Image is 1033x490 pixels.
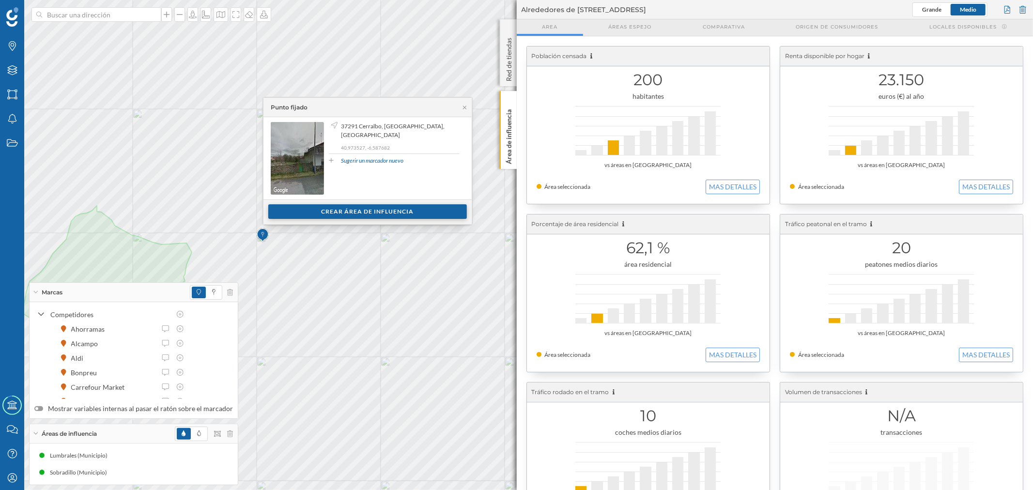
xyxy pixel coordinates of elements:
div: vs áreas en [GEOGRAPHIC_DATA] [537,328,760,338]
div: Carrefour Market [71,382,130,392]
span: Marcas [42,288,62,297]
button: MAS DETALLES [959,180,1013,194]
div: Bonpreu [71,367,102,378]
div: vs áreas en [GEOGRAPHIC_DATA] [790,160,1013,170]
div: Coaliment [71,397,108,407]
span: Áreas espejo [609,23,652,31]
div: transacciones [790,428,1013,437]
span: Soporte [19,7,54,15]
img: Geoblink Logo [6,7,18,27]
div: Tráfico rodado en el tramo [527,383,770,402]
button: MAS DETALLES [706,180,760,194]
span: Alrededores de [STREET_ADDRESS] [522,5,647,15]
div: Población censada [527,46,770,66]
div: vs áreas en [GEOGRAPHIC_DATA] [790,328,1013,338]
span: Medio [960,6,976,13]
span: Área seleccionada [545,183,591,190]
span: Area [542,23,557,31]
label: Mostrar variables internas al pasar el ratón sobre el marcador [34,404,233,413]
span: Grande [922,6,941,13]
h1: 10 [537,407,760,425]
div: peatones medios diarios [790,260,1013,269]
a: Sugerir un marcador nuevo [341,156,403,165]
span: Área seleccionada [545,351,591,358]
p: Área de influencia [504,106,513,164]
span: Áreas de influencia [42,429,97,438]
div: euros (€) al año [790,92,1013,101]
h1: 200 [537,71,760,89]
h1: 62,1 % [537,239,760,257]
div: coches medios diarios [537,428,760,437]
span: Locales disponibles [929,23,997,31]
span: Comparativa [703,23,745,31]
h1: 20 [790,239,1013,257]
div: Alcampo [71,338,103,349]
div: habitantes [537,92,760,101]
div: Punto fijado [271,103,308,112]
span: Área seleccionada [798,183,844,190]
span: 37291 Cerralbo, [GEOGRAPHIC_DATA], [GEOGRAPHIC_DATA] [341,122,457,139]
div: Tráfico peatonal en el tramo [780,214,1023,234]
span: Área seleccionada [798,351,844,358]
div: Volumen de transacciones [780,383,1023,402]
div: Lumbrales (Municipio) [50,451,112,460]
span: Origen de consumidores [796,23,878,31]
img: Marker [257,226,269,245]
div: Aldi [71,353,89,363]
div: Competidores [50,309,170,320]
img: streetview [271,122,324,195]
div: Ahorramas [71,324,110,334]
h1: N/A [790,407,1013,425]
button: MAS DETALLES [959,348,1013,362]
div: Sobradillo (Municipio) [50,468,112,477]
div: Porcentaje de área residencial [527,214,770,234]
button: MAS DETALLES [706,348,760,362]
div: área residencial [537,260,760,269]
div: Renta disponible por hogar [780,46,1023,66]
h1: 23.150 [790,71,1013,89]
p: Red de tiendas [504,34,513,81]
div: vs áreas en [GEOGRAPHIC_DATA] [537,160,760,170]
p: 40,973527, -6,587682 [341,144,460,151]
